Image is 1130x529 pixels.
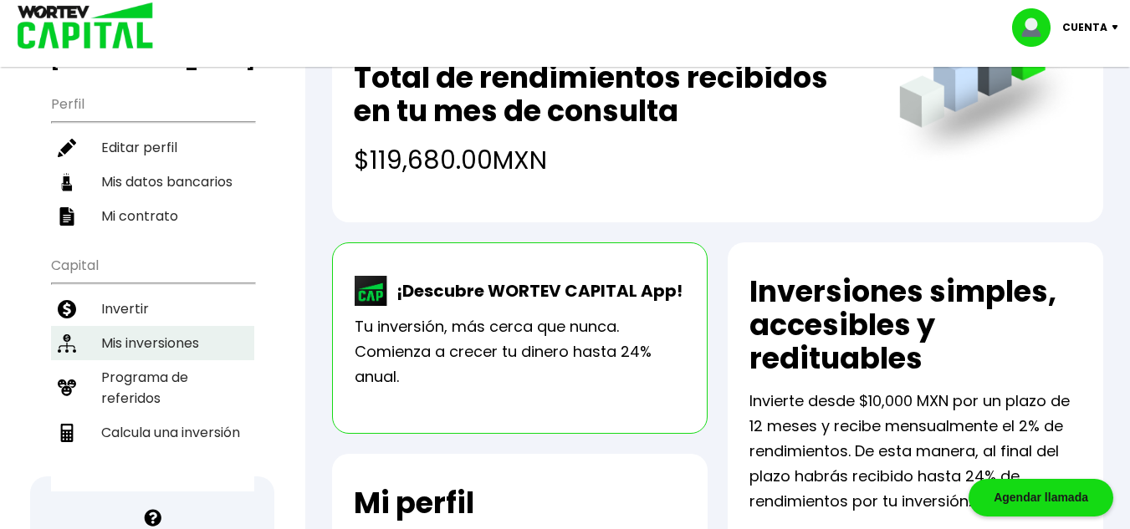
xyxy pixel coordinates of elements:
[58,379,76,397] img: recomiendanos-icon.9b8e9327.svg
[51,292,254,326] a: Invertir
[51,30,254,72] h3: Buen día,
[749,389,1081,514] p: Invierte desde $10,000 MXN por un plazo de 12 meses y recibe mensualmente el 2% de rendimientos. ...
[355,314,685,389] p: Tu inversión, más cerca que nunca. Comienza a crecer tu dinero hasta 24% anual.
[51,360,254,415] a: Programa de referidos
[1062,15,1107,40] p: Cuenta
[51,415,254,450] a: Calcula una inversión
[58,139,76,157] img: editar-icon.952d3147.svg
[355,276,388,306] img: wortev-capital-app-icon
[58,424,76,442] img: calculadora-icon.17d418c4.svg
[388,278,683,303] p: ¡Descubre WORTEV CAPITAL App!
[969,479,1113,516] div: Agendar llamada
[51,326,254,360] a: Mis inversiones
[354,141,866,179] h4: $119,680.00 MXN
[58,207,76,226] img: contrato-icon.f2db500c.svg
[749,275,1081,375] h2: Inversiones simples, accesibles y redituables
[51,165,254,199] a: Mis datos bancarios
[1012,8,1062,47] img: profile-image
[58,300,76,318] img: invertir-icon.b3b967d7.svg
[354,486,474,520] h2: Mi perfil
[58,334,76,353] img: inversiones-icon.6695dc30.svg
[51,85,254,233] ul: Perfil
[51,247,254,491] ul: Capital
[58,173,76,191] img: datos-icon.10cf9172.svg
[354,61,866,128] h2: Total de rendimientos recibidos en tu mes de consulta
[1107,25,1130,30] img: icon-down
[51,130,254,165] a: Editar perfil
[51,199,254,233] a: Mi contrato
